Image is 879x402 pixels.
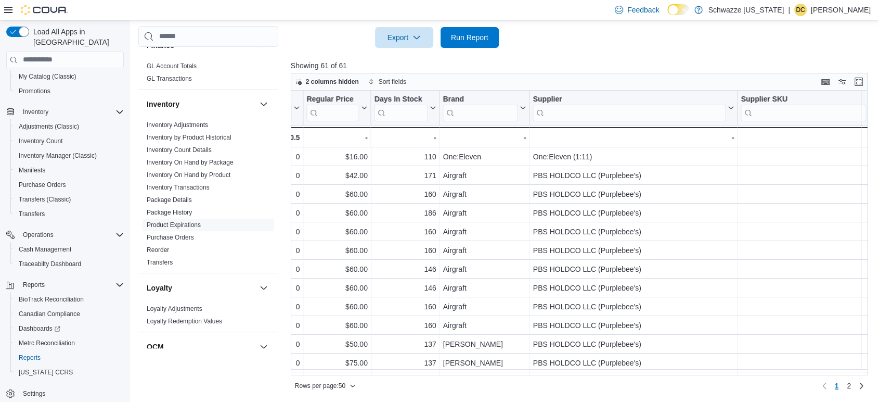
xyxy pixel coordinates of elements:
[10,163,128,178] button: Manifests
[23,281,45,289] span: Reports
[257,282,270,294] button: Loyalty
[2,386,128,401] button: Settings
[306,131,367,144] div: -
[15,337,79,349] a: Metrc Reconciliation
[239,94,291,121] div: On Order Qty
[374,225,436,238] div: 160
[10,207,128,221] button: Transfers
[443,169,526,182] div: Airgraft
[19,229,58,241] button: Operations
[15,149,101,162] a: Inventory Manager (Classic)
[443,207,526,219] div: Airgraft
[239,338,300,350] div: 0
[239,188,300,200] div: 0
[147,183,210,192] span: Inventory Transactions
[533,282,734,294] div: PBS HOLDCO LLC (Purplebee's)
[15,351,45,364] a: Reports
[788,4,790,16] p: |
[239,131,300,144] div: 570.5
[15,308,124,320] span: Canadian Compliance
[147,234,194,241] a: Purchase Orders
[741,94,874,121] button: Supplier SKU
[19,122,79,131] span: Adjustments (Classic)
[374,150,436,163] div: 110
[15,366,77,379] a: [US_STATE] CCRS
[374,244,436,257] div: 160
[147,171,230,179] span: Inventory On Hand by Product
[10,307,128,321] button: Canadian Compliance
[23,231,54,239] span: Operations
[374,357,436,369] div: 137
[15,179,70,191] a: Purchase Orders
[138,60,278,89] div: Finance
[847,381,851,391] span: 2
[451,32,488,43] span: Run Report
[374,319,436,332] div: 160
[147,283,172,293] h3: Loyalty
[19,387,49,400] a: Settings
[306,357,367,369] div: $75.00
[239,225,300,238] div: 0
[147,74,192,83] span: GL Transactions
[855,380,868,392] a: Next page
[19,260,81,268] span: Traceabilty Dashboard
[147,62,197,70] span: GL Account Totals
[533,169,734,182] div: PBS HOLDCO LLC (Purplebee's)
[239,357,300,369] div: 0
[147,283,255,293] button: Loyalty
[19,106,53,118] button: Inventory
[443,225,526,238] div: Airgraft
[627,5,659,15] span: Feedback
[19,210,45,218] span: Transfers
[15,208,49,220] a: Transfers
[19,87,50,95] span: Promotions
[10,365,128,380] button: [US_STATE] CCRS
[15,149,124,162] span: Inventory Manager (Classic)
[10,292,128,307] button: BioTrack Reconciliation
[147,305,202,312] a: Loyalty Adjustments
[831,378,843,394] button: Page 1 of 2
[147,146,212,154] a: Inventory Count Details
[811,4,871,16] p: [PERSON_NAME]
[10,148,128,163] button: Inventory Manager (Classic)
[375,27,433,48] button: Export
[10,257,128,271] button: Traceabilty Dashboard
[443,94,526,121] button: Brand
[147,305,202,313] span: Loyalty Adjustments
[23,108,48,116] span: Inventory
[10,119,128,134] button: Adjustments (Classic)
[533,338,734,350] div: PBS HOLDCO LLC (Purplebee's)
[2,228,128,242] button: Operations
[443,263,526,275] div: Airgraft
[443,300,526,313] div: Airgraft
[147,133,231,142] span: Inventory by Product Historical
[306,244,367,257] div: $60.00
[10,178,128,192] button: Purchase Orders
[257,98,270,110] button: Inventory
[147,209,192,216] a: Package History
[794,4,807,16] div: Daniel castillo
[19,324,60,333] span: Dashboards
[819,76,832,88] button: Keyboard shortcuts
[147,75,192,82] a: GL Transactions
[15,322,64,335] a: Dashboards
[443,244,526,257] div: Airgraft
[147,196,192,204] a: Package Details
[291,60,874,71] p: Showing 61 of 61
[15,243,75,256] a: Cash Management
[19,368,73,376] span: [US_STATE] CCRS
[741,131,874,144] div: -
[291,380,360,392] button: Rows per page:50
[15,85,55,97] a: Promotions
[836,76,848,88] button: Display options
[147,246,169,254] a: Reorder
[15,366,124,379] span: Washington CCRS
[10,350,128,365] button: Reports
[19,229,124,241] span: Operations
[374,169,436,182] div: 171
[239,319,300,332] div: 0
[147,121,208,129] span: Inventory Adjustments
[306,225,367,238] div: $60.00
[306,169,367,182] div: $42.00
[21,5,68,15] img: Cova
